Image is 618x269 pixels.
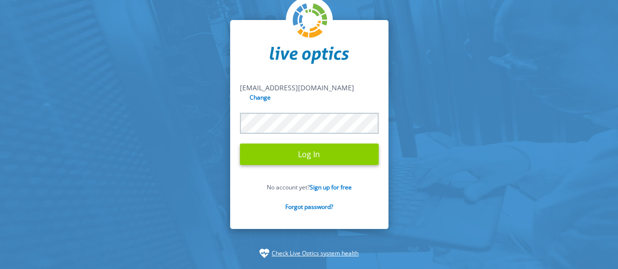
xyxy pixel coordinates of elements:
[310,183,352,191] a: Sign up for free
[240,183,379,191] p: No account yet?
[293,3,328,39] img: liveoptics-logo.svg
[259,248,269,258] img: status-check-icon.svg
[248,93,274,102] input: Change
[240,83,354,92] span: [EMAIL_ADDRESS][DOMAIN_NAME]
[270,46,349,64] img: liveoptics-word.svg
[285,203,333,211] a: Forgot password?
[272,248,359,258] a: Check Live Optics system health
[240,144,379,165] input: Log In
